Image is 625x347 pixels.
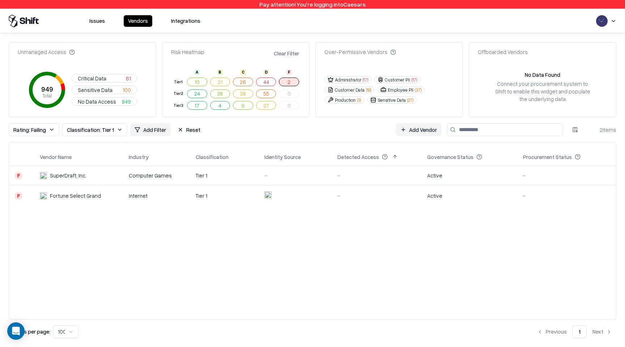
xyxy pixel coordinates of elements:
div: - [523,192,610,200]
div: Governance Status [427,153,473,161]
div: Vendor Name [40,153,72,161]
div: Tier 1 [173,79,184,85]
button: 17 [187,101,207,110]
button: Sensitive Data100 [72,85,137,94]
button: Integrations [167,15,205,27]
div: B [217,69,223,75]
span: Sensitive Data [78,86,112,94]
span: Classification: Tier 1 [67,126,114,134]
div: F [286,69,292,75]
img: SuperDraft, Inc. [40,172,47,179]
div: Open Intercom Messenger [7,322,25,340]
div: Tier 2 [173,91,184,97]
button: 55 [256,89,276,98]
span: ( 19 ) [366,87,371,93]
div: F [15,172,22,179]
div: A [194,69,200,75]
div: Active [427,172,442,179]
a: Add Vendor [396,123,441,136]
button: 1 [573,325,587,338]
nav: pagination [533,325,616,338]
button: 36 [233,89,253,98]
button: 26 [233,78,253,86]
div: Tier 3 [173,103,184,109]
div: Risk Heatmap [171,48,204,56]
button: 2 [279,78,299,86]
tspan: Total [42,93,52,99]
button: Clear Filter [272,48,301,59]
div: - [337,172,416,179]
span: ( 37 ) [415,87,421,93]
button: 4 [210,101,230,110]
button: Administrator(17) [324,76,371,83]
img: entra.microsoft.com [264,191,272,198]
button: 44 [256,78,276,86]
div: 2 items [587,126,616,134]
div: Tier 1 [196,172,253,179]
button: Classification: Tier 1 [62,123,127,136]
span: No Data Access [78,98,116,105]
div: - [337,192,416,200]
button: 24 [187,89,207,98]
div: Unmanaged Access [18,48,75,56]
div: Classification [196,153,229,161]
div: Industry [129,153,149,161]
button: 9 [233,101,253,110]
button: Vendors [124,15,152,27]
button: 38 [210,89,230,98]
div: No Data Found [525,71,560,79]
div: Active [427,192,442,200]
div: - [523,172,610,179]
button: Reset [173,123,205,136]
tspan: 949 [41,85,53,93]
div: Offboarded Vendors [478,48,528,56]
button: Customer PII(17) [374,76,420,83]
div: Over-Permissive Vendors [324,48,396,56]
span: Rating: Failing [13,126,46,134]
button: 10 [187,78,207,86]
div: Identity Source [264,153,301,161]
button: Issues [85,15,109,27]
span: 849 [122,98,131,105]
div: Detected Access [337,153,379,161]
span: Critical Data [78,75,106,82]
div: D [263,69,269,75]
span: ( 27 ) [407,97,413,103]
div: Tier 1 [196,192,253,200]
span: ( 3 ) [357,97,361,103]
button: Employee PII(37) [377,86,425,93]
button: Sensitive Data(27) [367,96,417,104]
img: Fortune Select Grand [40,192,47,200]
div: Computer Games [129,172,184,179]
div: F [15,192,22,200]
button: Rating: Failing [9,123,59,136]
div: Fortune Select Grand [50,192,101,200]
div: C [240,69,246,75]
button: Critical Data61 [72,74,137,83]
span: ( 17 ) [412,77,417,83]
button: No Data Access849 [72,97,137,106]
button: Add Filter [130,123,170,136]
span: ( 17 ) [363,77,368,83]
div: Procurement Status [523,153,572,161]
button: Production(3) [324,96,364,104]
p: Results per page: [9,328,50,335]
button: Customer Data(19) [324,86,374,93]
div: SuperDraft, Inc. [50,172,86,179]
div: - [264,172,326,179]
div: Connect your procurement system to Shift to enable this widget and populate the underlying data [492,80,593,103]
span: 61 [126,75,131,82]
span: 100 [123,86,131,94]
button: 21 [210,78,230,86]
div: Internet [129,192,184,200]
button: 27 [256,101,276,110]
